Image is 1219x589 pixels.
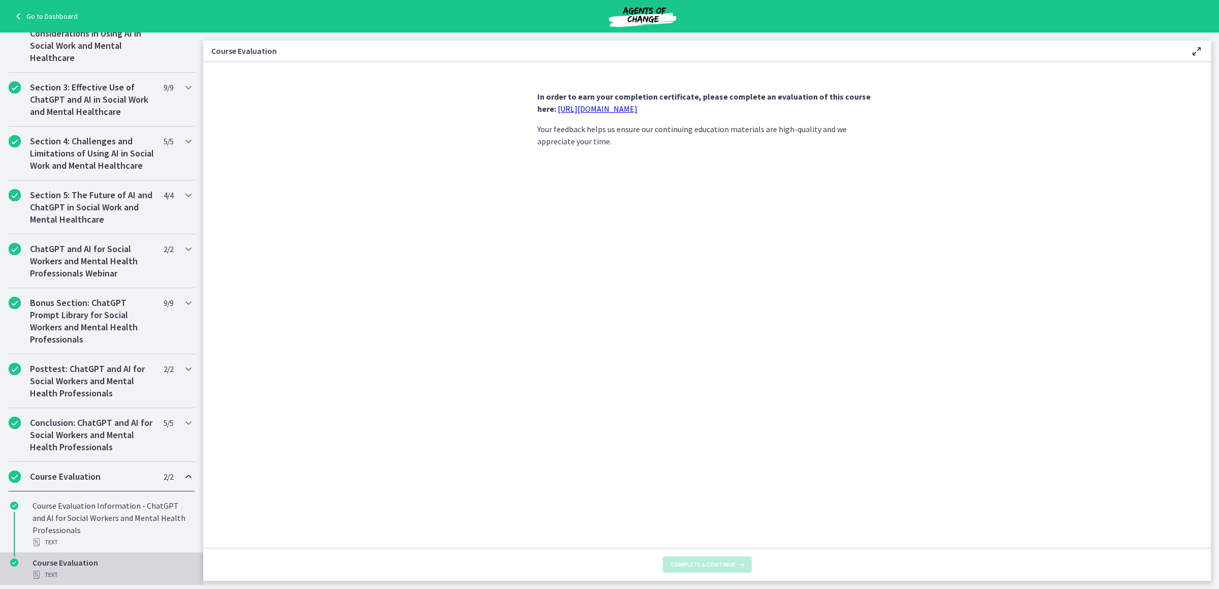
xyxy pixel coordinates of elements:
[30,471,154,483] h2: Course Evaluation
[164,417,173,429] span: 5 / 5
[663,556,752,573] button: Complete & continue
[671,561,735,569] span: Complete & continue
[164,471,173,483] span: 2 / 2
[558,104,637,114] a: [URL][DOMAIN_NAME]
[30,363,154,399] h2: Posttest: ChatGPT and AI for Social Workers and Mental Health Professionals
[30,15,154,64] h2: Section 2: Ethical Considerations in Using AI in Social Work and Mental Healthcare
[164,135,173,147] span: 5 / 5
[211,45,1174,57] h3: Course Evaluation
[164,297,173,309] span: 9 / 9
[30,135,154,172] h2: Section 4: Challenges and Limitations of Using AI in Social Work and Mental Healthcare
[33,536,191,548] div: Text
[582,4,703,28] img: Agents of Change Social Work Test Prep
[9,417,21,429] i: Completed
[9,135,21,147] i: Completed
[30,189,154,226] h2: Section 5: The Future of AI and ChatGPT in Social Work and Mental Healthcare
[12,10,78,22] a: Go to Dashboard
[164,363,173,375] span: 2 / 2
[164,243,173,255] span: 2 / 2
[10,502,18,510] i: Completed
[30,81,154,118] h2: Section 3: Effective Use of ChatGPT and AI in Social Work and Mental Healthcare
[9,189,21,201] i: Completed
[9,363,21,375] i: Completed
[9,81,21,94] i: Completed
[30,297,154,346] h2: Bonus Section: ChatGPT Prompt Library for Social Workers and Mental Health Professionals
[30,417,154,453] h2: Conclusion: ChatGPT and AI for Social Workers and Mental Health Professionals
[9,297,21,309] i: Completed
[164,81,173,94] span: 9 / 9
[9,471,21,483] i: Completed
[33,500,191,548] div: Course Evaluation Information - ChatGPT and AI for Social Workers and Mental Health Professionals
[9,243,21,255] i: Completed
[164,189,173,201] span: 4 / 4
[537,91,871,114] strong: In order to earn your completion certificate, please complete an evaluation of this course here:
[30,243,154,280] h2: ChatGPT and AI for Social Workers and Mental Health Professionals Webinar
[537,123,877,147] p: Your feedback helps us ensure our continuing education materials are high-quality and we apprecia...
[10,559,18,567] i: Completed
[33,556,191,581] div: Course Evaluation
[33,569,191,581] div: Text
